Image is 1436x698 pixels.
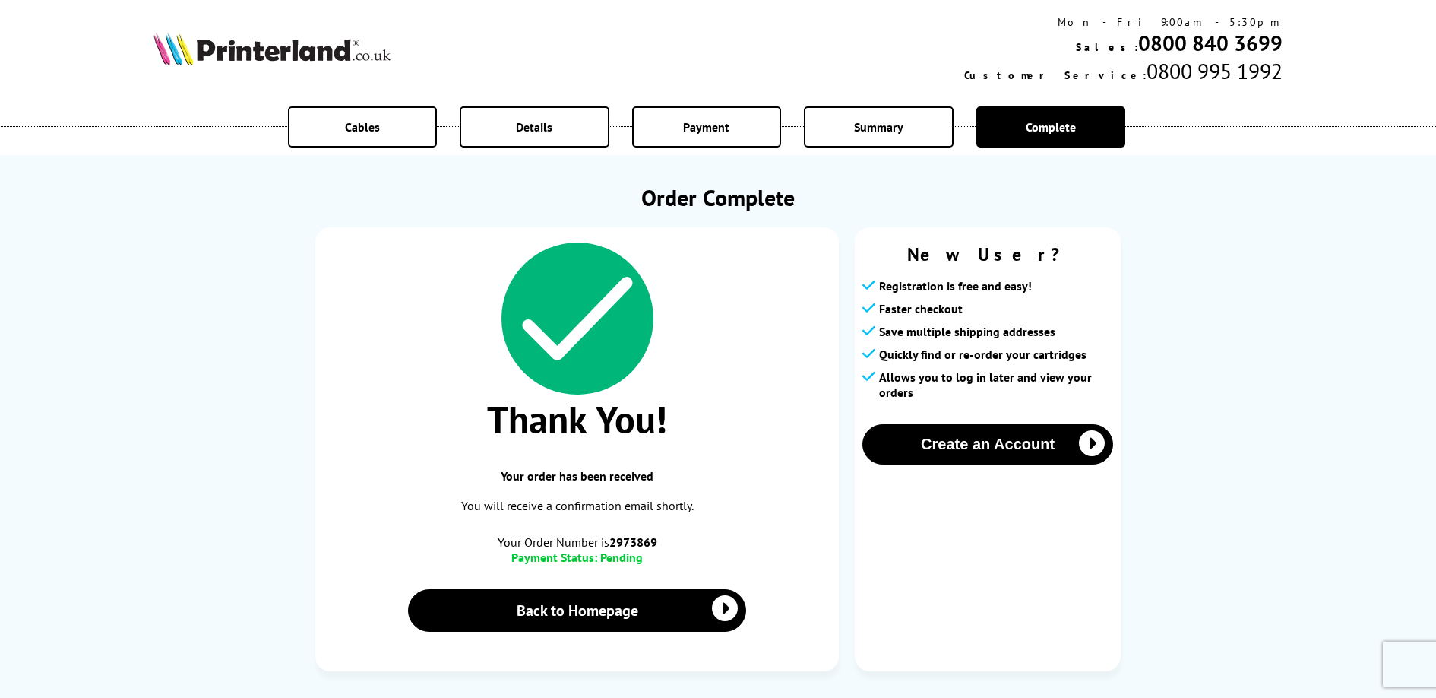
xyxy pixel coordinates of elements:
span: Customer Service: [964,68,1147,82]
span: Your Order Number is [331,535,824,550]
span: Cables [345,119,380,135]
span: Pending [600,550,643,565]
a: Back to Homepage [408,589,746,632]
span: Thank You! [331,395,824,444]
span: Quickly find or re-order your cartridges [879,347,1086,362]
span: Your order has been received [331,468,824,484]
span: Payment Status: [511,550,597,565]
span: New User? [862,243,1113,266]
span: 0800 995 1992 [1147,57,1283,85]
h1: Order Complete [315,182,1121,212]
span: Faster checkout [879,301,963,316]
span: Allows you to log in later and view your orders [879,370,1113,400]
span: Sales: [1076,40,1138,54]
span: Complete [1026,119,1076,135]
span: Payment [683,119,729,135]
span: Details [516,119,552,135]
b: 2973869 [609,535,657,550]
button: Create an Account [862,424,1113,465]
div: Mon - Fri 9:00am - 5:30pm [964,15,1283,29]
img: Printerland Logo [153,32,391,65]
p: You will receive a confirmation email shortly. [331,496,824,516]
span: Summary [854,119,903,135]
a: 0800 840 3699 [1138,29,1283,57]
span: Registration is free and easy! [879,278,1032,293]
span: Save multiple shipping addresses [879,324,1055,339]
